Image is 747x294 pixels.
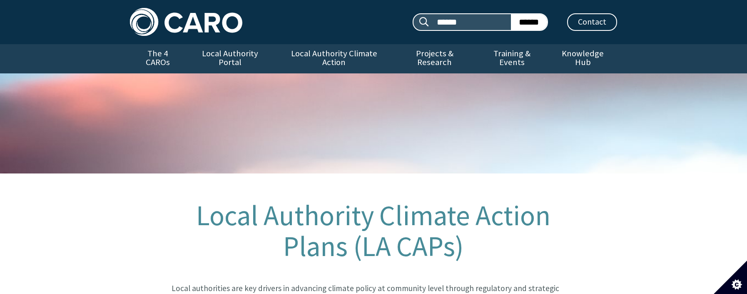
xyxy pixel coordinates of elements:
a: Training & Events [476,44,548,73]
a: Local Authority Climate Action [274,44,393,73]
a: Projects & Research [393,44,476,73]
a: Local Authority Portal [185,44,274,73]
a: Knowledge Hub [549,44,617,73]
button: Set cookie preferences [714,261,747,294]
img: Caro logo [130,8,242,36]
h1: Local Authority Climate Action Plans (LA CAPs) [172,200,575,262]
a: The 4 CAROs [130,44,185,73]
a: Contact [567,13,617,31]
